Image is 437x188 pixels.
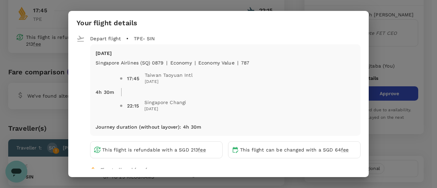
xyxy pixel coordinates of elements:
p: Depart flight [90,35,121,42]
div: 22:15 [127,102,139,109]
p: [DATE] [96,50,355,57]
p: 787 [241,59,249,66]
p: Journey duration (without layover) : 4h 30m [96,124,201,130]
span: Singapore Changi [144,99,186,106]
p: This flight can be changed with a SGD 64 [240,146,349,153]
span: [DATE] [145,78,193,85]
p: economy [170,59,192,66]
span: | [195,60,196,66]
p: Singapore Airlines (SQ) 0879 [96,59,164,66]
p: Economy Value [198,59,235,66]
span: fee [198,147,206,153]
p: This flight is refundable with a SGD 213 [102,146,206,153]
div: 17:45 [127,75,139,82]
span: | [166,60,167,66]
h3: Your flight details [76,19,137,27]
div: Change allowed for a fee [100,167,152,173]
span: [DATE] [144,106,186,113]
span: Taiwan Taoyuan Intl [145,72,193,78]
p: 4h 30m [96,89,114,96]
span: fee [341,147,349,153]
p: TPE - SIN [134,35,155,42]
span: | [237,60,238,66]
